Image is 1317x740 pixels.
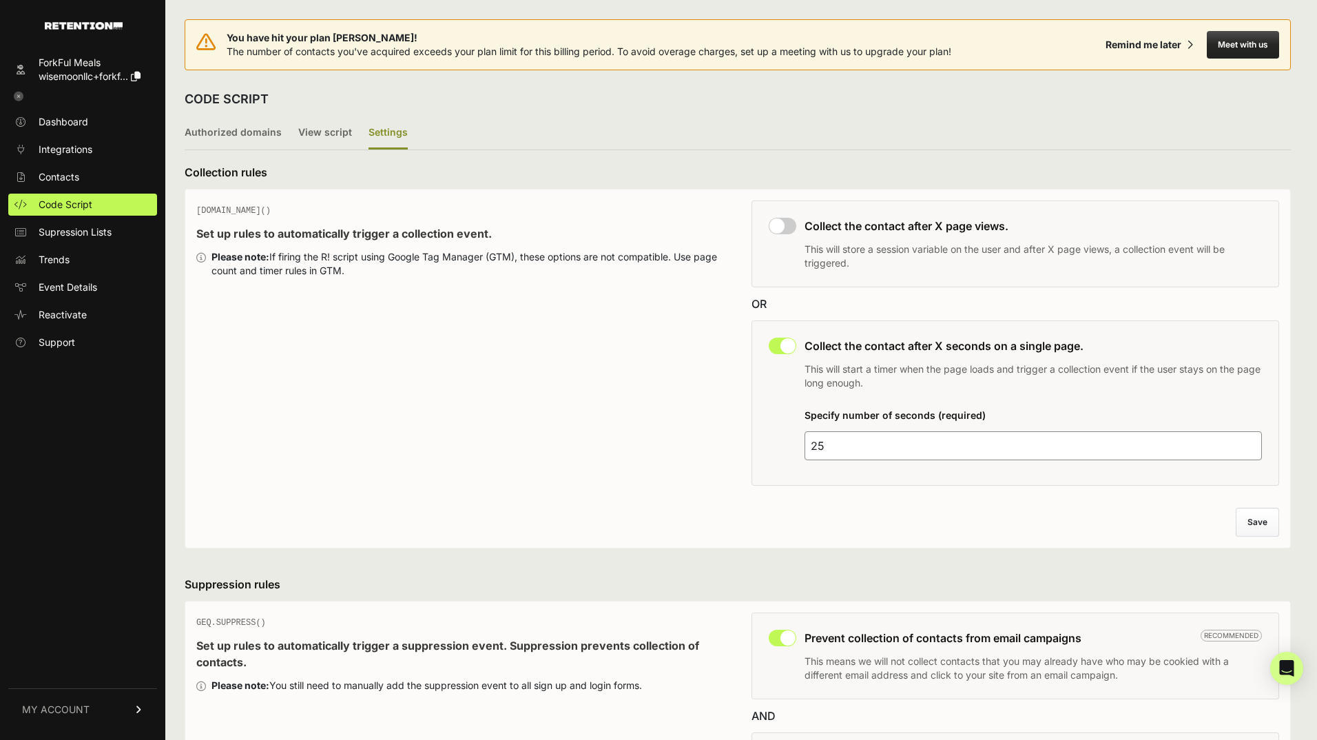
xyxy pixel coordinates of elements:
[369,117,408,150] label: Settings
[39,253,70,267] span: Trends
[185,576,1291,593] h3: Suppression rules
[805,409,986,421] label: Specify number of seconds (required)
[39,336,75,349] span: Support
[1236,508,1279,537] button: Save
[805,431,1262,460] input: 25
[39,198,92,212] span: Code Script
[8,166,157,188] a: Contacts
[39,280,97,294] span: Event Details
[39,115,88,129] span: Dashboard
[22,703,90,717] span: MY ACCOUNT
[39,143,92,156] span: Integrations
[805,218,1262,234] h3: Collect the contact after X page views.
[8,688,157,730] a: MY ACCOUNT
[8,276,157,298] a: Event Details
[39,225,112,239] span: Supression Lists
[211,250,724,278] div: If firing the R! script using Google Tag Manager (GTM), these options are not compatible. Use pag...
[39,308,87,322] span: Reactivate
[805,630,1262,646] h3: Prevent collection of contacts from email campaigns
[805,243,1262,270] p: This will store a session variable on the user and after X page views, a collection event will be...
[196,206,271,216] span: [DOMAIN_NAME]()
[8,249,157,271] a: Trends
[8,194,157,216] a: Code Script
[227,31,951,45] span: You have hit your plan [PERSON_NAME]!
[8,221,157,243] a: Supression Lists
[8,138,157,161] a: Integrations
[8,331,157,353] a: Support
[211,679,269,691] strong: Please note:
[8,52,157,88] a: ForkFul Meals wisemoonllc+forkf...
[211,679,642,692] div: You still need to manually add the suppression event to all sign up and login forms.
[1201,630,1262,641] span: Recommended
[196,227,492,240] strong: Set up rules to automatically trigger a collection event.
[8,304,157,326] a: Reactivate
[1106,38,1181,52] div: Remind me later
[196,639,699,669] strong: Set up rules to automatically trigger a suppression event. Suppression prevents collection of con...
[298,117,352,150] label: View script
[227,45,951,57] span: The number of contacts you've acquired exceeds your plan limit for this billing period. To avoid ...
[39,70,128,82] span: wisemoonllc+forkf...
[211,251,269,263] strong: Please note:
[1207,31,1279,59] button: Meet with us
[8,111,157,133] a: Dashboard
[39,56,141,70] div: ForkFul Meals
[1270,652,1303,685] div: Open Intercom Messenger
[185,117,282,150] label: Authorized domains
[185,164,1291,181] h3: Collection rules
[751,708,1279,724] div: AND
[805,655,1262,682] p: This means we will not collect contacts that you may already have who may be cookied with a diffe...
[1100,32,1199,57] button: Remind me later
[45,22,123,30] img: Retention.com
[805,362,1262,390] p: This will start a timer when the page loads and trigger a collection event if the user stays on t...
[39,170,79,184] span: Contacts
[185,90,269,109] h2: CODE SCRIPT
[196,618,266,628] span: GEQ.SUPPRESS()
[751,296,1279,312] div: OR
[805,338,1262,354] h3: Collect the contact after X seconds on a single page.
